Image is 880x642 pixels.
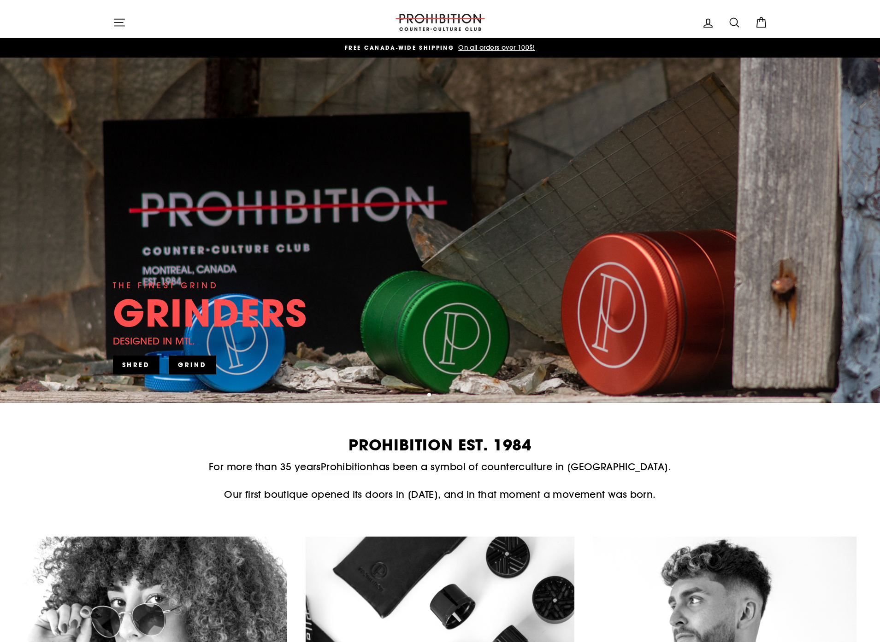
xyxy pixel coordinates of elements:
[113,487,768,502] p: Our first boutique opened its doors in [DATE], and in that moment a movement was born.
[450,393,455,398] button: 4
[115,43,765,53] a: FREE CANADA-WIDE SHIPPING On all orders over 100$!
[443,393,448,398] button: 3
[113,459,768,475] p: For more than 35 years has been a symbol of counterculture in [GEOGRAPHIC_DATA].
[456,43,535,52] span: On all orders over 100$!
[394,14,486,31] img: PROHIBITION COUNTER-CULTURE CLUB
[113,438,768,453] h2: PROHIBITION EST. 1984
[113,356,160,374] a: SHRED
[436,393,440,398] button: 2
[113,294,307,331] div: GRINDERS
[427,393,432,397] button: 1
[113,333,195,349] div: DESIGNED IN MTL.
[113,279,219,292] div: THE FINEST GRIND
[321,459,372,475] a: Prohibition
[345,44,454,52] span: FREE CANADA-WIDE SHIPPING
[169,356,216,374] a: GRIND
